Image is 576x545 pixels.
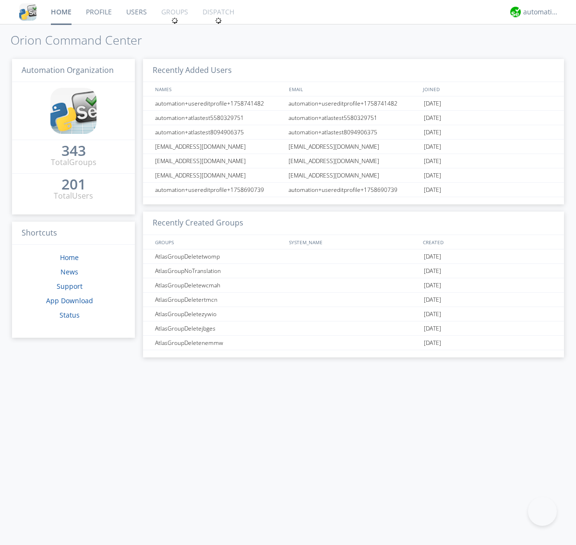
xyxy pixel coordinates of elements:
span: [DATE] [424,307,441,321]
iframe: Toggle Customer Support [528,497,557,526]
div: automation+atlastest5580329751 [153,111,286,125]
div: AtlasGroupDeletewcmah [153,278,286,292]
span: Automation Organization [22,65,114,75]
span: [DATE] [424,140,441,154]
a: automation+usereditprofile+1758741482automation+usereditprofile+1758741482[DATE] [143,96,564,111]
span: [DATE] [424,111,441,125]
div: AtlasGroupDeletenemmw [153,336,286,350]
a: AtlasGroupDeletewcmah[DATE] [143,278,564,293]
a: AtlasGroupDeletenemmw[DATE] [143,336,564,350]
span: [DATE] [424,264,441,278]
div: automation+usereditprofile+1758741482 [153,96,286,110]
a: AtlasGroupDeletejbges[DATE] [143,321,564,336]
img: d2d01cd9b4174d08988066c6d424eccd [510,7,521,17]
span: [DATE] [424,293,441,307]
a: 343 [61,146,86,157]
div: GROUPS [153,235,284,249]
div: JOINED [420,82,555,96]
div: automation+atlas [523,7,559,17]
a: AtlasGroupDeletertmcn[DATE] [143,293,564,307]
a: automation+atlastest8094906375automation+atlastest8094906375[DATE] [143,125,564,140]
a: AtlasGroupNoTranslation[DATE] [143,264,564,278]
span: [DATE] [424,183,441,197]
div: automation+usereditprofile+1758690739 [286,183,421,197]
div: AtlasGroupDeletezywio [153,307,286,321]
a: AtlasGroupDeletetwomp[DATE] [143,249,564,264]
a: AtlasGroupDeletezywio[DATE] [143,307,564,321]
h3: Recently Added Users [143,59,564,83]
div: CREATED [420,235,555,249]
span: [DATE] [424,336,441,350]
a: App Download [46,296,93,305]
img: spin.svg [215,17,222,24]
div: AtlasGroupNoTranslation [153,264,286,278]
a: [EMAIL_ADDRESS][DOMAIN_NAME][EMAIL_ADDRESS][DOMAIN_NAME][DATE] [143,154,564,168]
a: Support [57,282,83,291]
div: 201 [61,179,86,189]
div: Total Groups [51,157,96,168]
img: spin.svg [171,17,178,24]
img: cddb5a64eb264b2086981ab96f4c1ba7 [19,3,36,21]
div: EMAIL [287,82,420,96]
div: automation+atlastest5580329751 [286,111,421,125]
div: 343 [61,146,86,155]
a: automation+atlastest5580329751automation+atlastest5580329751[DATE] [143,111,564,125]
h3: Recently Created Groups [143,212,564,235]
div: automation+usereditprofile+1758741482 [286,96,421,110]
div: AtlasGroupDeletertmcn [153,293,286,307]
div: automation+atlastest8094906375 [153,125,286,139]
div: SYSTEM_NAME [287,235,420,249]
a: 201 [61,179,86,190]
div: AtlasGroupDeletejbges [153,321,286,335]
div: NAMES [153,82,284,96]
span: [DATE] [424,125,441,140]
div: automation+usereditprofile+1758690739 [153,183,286,197]
div: [EMAIL_ADDRESS][DOMAIN_NAME] [286,140,421,154]
div: [EMAIL_ADDRESS][DOMAIN_NAME] [153,154,286,168]
h3: Shortcuts [12,222,135,245]
a: automation+usereditprofile+1758690739automation+usereditprofile+1758690739[DATE] [143,183,564,197]
div: AtlasGroupDeletetwomp [153,249,286,263]
img: cddb5a64eb264b2086981ab96f4c1ba7 [50,88,96,134]
span: [DATE] [424,96,441,111]
div: automation+atlastest8094906375 [286,125,421,139]
a: [EMAIL_ADDRESS][DOMAIN_NAME][EMAIL_ADDRESS][DOMAIN_NAME][DATE] [143,140,564,154]
div: Total Users [54,190,93,201]
a: Status [60,310,80,320]
div: [EMAIL_ADDRESS][DOMAIN_NAME] [286,154,421,168]
span: [DATE] [424,154,441,168]
a: [EMAIL_ADDRESS][DOMAIN_NAME][EMAIL_ADDRESS][DOMAIN_NAME][DATE] [143,168,564,183]
span: [DATE] [424,168,441,183]
div: [EMAIL_ADDRESS][DOMAIN_NAME] [153,140,286,154]
div: [EMAIL_ADDRESS][DOMAIN_NAME] [153,168,286,182]
a: Home [60,253,79,262]
div: [EMAIL_ADDRESS][DOMAIN_NAME] [286,168,421,182]
span: [DATE] [424,321,441,336]
a: News [60,267,78,276]
span: [DATE] [424,249,441,264]
span: [DATE] [424,278,441,293]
